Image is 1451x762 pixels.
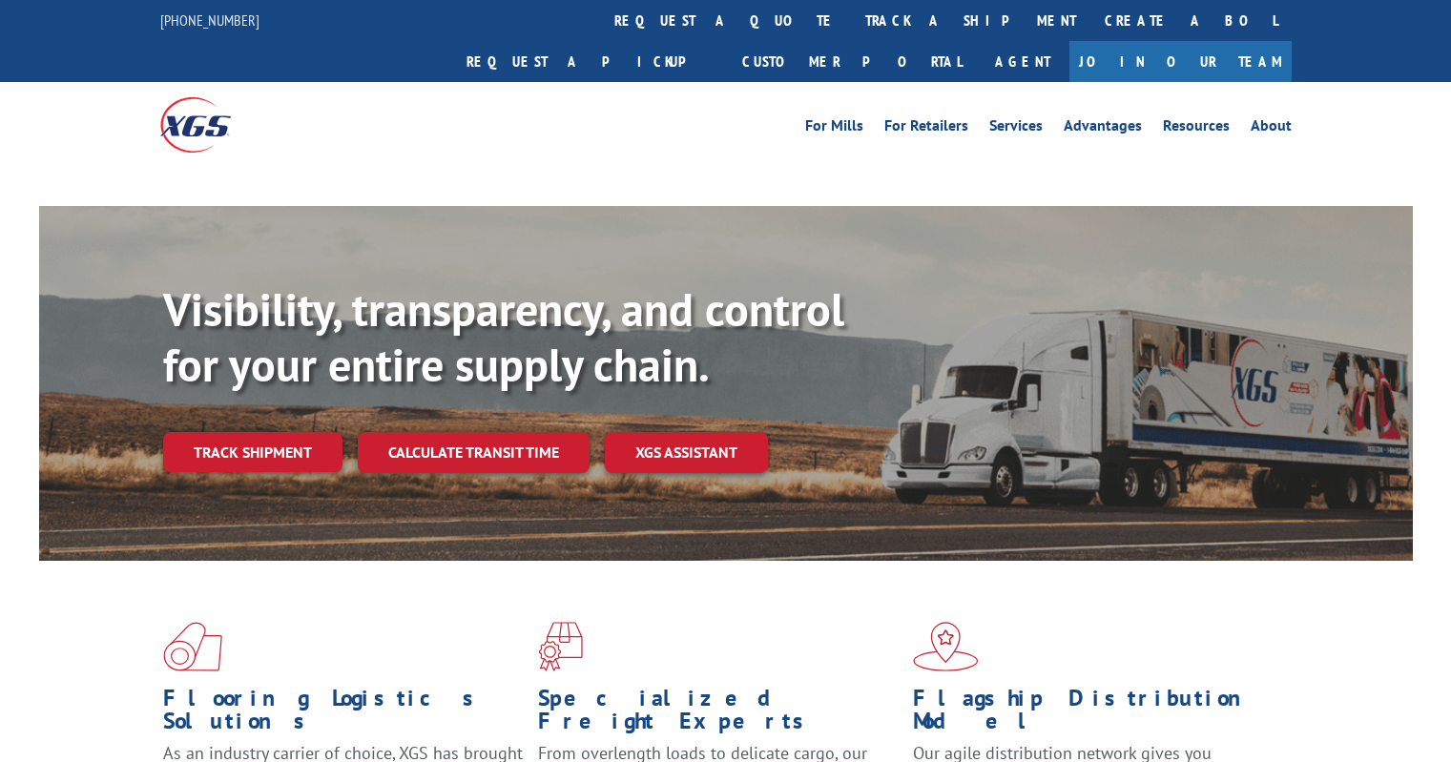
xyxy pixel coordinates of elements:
a: Join Our Team [1069,41,1292,82]
h1: Flagship Distribution Model [913,687,1274,742]
a: For Retailers [884,118,968,139]
a: Customer Portal [728,41,976,82]
a: Track shipment [163,432,342,472]
a: Request a pickup [452,41,728,82]
a: XGS ASSISTANT [605,432,768,473]
a: Services [989,118,1043,139]
a: About [1251,118,1292,139]
a: Resources [1163,118,1230,139]
img: xgs-icon-focused-on-flooring-red [538,622,583,671]
h1: Specialized Freight Experts [538,687,899,742]
b: Visibility, transparency, and control for your entire supply chain. [163,279,844,394]
a: [PHONE_NUMBER] [160,10,259,30]
h1: Flooring Logistics Solutions [163,687,524,742]
a: Calculate transit time [358,432,590,473]
img: xgs-icon-flagship-distribution-model-red [913,622,979,671]
a: Agent [976,41,1069,82]
a: For Mills [805,118,863,139]
img: xgs-icon-total-supply-chain-intelligence-red [163,622,222,671]
a: Advantages [1064,118,1142,139]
